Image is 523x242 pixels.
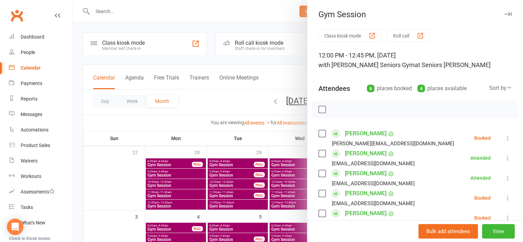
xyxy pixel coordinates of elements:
[9,91,73,107] a: Reports
[9,122,73,138] a: Automations
[418,224,478,239] button: Bulk add attendees
[9,107,73,122] a: Messages
[9,215,73,231] a: What's New
[21,173,41,179] div: Workouts
[21,127,48,133] div: Automations
[318,51,512,70] div: 12:00 PM - 12:45 PM, [DATE]
[474,196,491,200] div: Booked
[7,219,23,235] div: Open Intercom Messenger
[9,138,73,153] a: Product Sales
[21,204,33,210] div: Tasks
[21,158,37,164] div: Waivers
[318,29,382,42] button: Class kiosk mode
[415,61,491,69] span: at Seniors [PERSON_NAME]
[318,84,350,93] div: Attendees
[345,128,386,139] a: [PERSON_NAME]
[9,200,73,215] a: Tasks
[417,85,425,92] div: 4
[9,169,73,184] a: Workouts
[9,153,73,169] a: Waivers
[9,60,73,76] a: Calendar
[345,208,386,219] a: [PERSON_NAME]
[470,156,491,160] div: Attended
[9,76,73,91] a: Payments
[307,10,523,19] div: Gym Session
[21,96,37,102] div: Reports
[367,84,412,93] div: places booked
[345,188,386,199] a: [PERSON_NAME]
[489,84,512,93] div: Sort by
[482,224,515,239] button: View
[8,7,25,24] a: Clubworx
[470,176,491,180] div: Attended
[21,34,44,40] div: Dashboard
[367,85,374,92] div: 6
[318,61,415,69] span: with [PERSON_NAME] Seniors Gym
[21,220,45,225] div: What's New
[345,148,386,159] a: [PERSON_NAME]
[332,159,415,168] div: [EMAIL_ADDRESS][DOMAIN_NAME]
[9,184,73,200] a: Assessments
[332,199,415,208] div: [EMAIL_ADDRESS][DOMAIN_NAME]
[332,139,454,148] div: [PERSON_NAME][EMAIL_ADDRESS][DOMAIN_NAME]
[474,215,491,220] div: Booked
[21,189,55,194] div: Assessments
[417,84,467,93] div: places available
[345,168,386,179] a: [PERSON_NAME]
[21,143,50,148] div: Product Sales
[21,81,42,86] div: Payments
[332,179,415,188] div: [EMAIL_ADDRESS][DOMAIN_NAME]
[332,219,415,228] div: [EMAIL_ADDRESS][DOMAIN_NAME]
[21,65,41,71] div: Calendar
[9,29,73,45] a: Dashboard
[387,29,430,42] button: Roll call
[474,136,491,140] div: Booked
[21,50,35,55] div: People
[21,112,42,117] div: Messages
[9,45,73,60] a: People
